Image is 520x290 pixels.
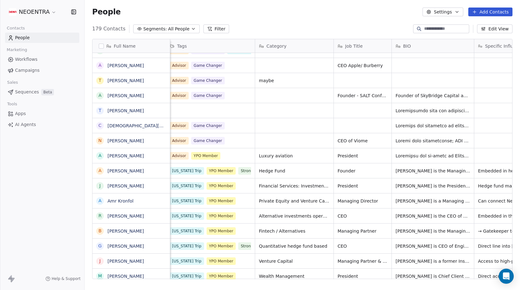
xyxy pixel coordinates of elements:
[98,137,102,144] div: N
[45,276,81,281] a: Help & Support
[98,62,102,69] div: A
[396,228,470,234] span: [PERSON_NAME] is the Managing Partner at CAIS Group, a leading fintech platform that connects tho...
[338,62,383,69] span: CEO Apple/ Burberry
[98,213,102,219] div: R
[396,183,470,189] span: [PERSON_NAME] is the President of [PERSON_NAME] [PERSON_NAME] Capital Management, a $38B+ global ...
[259,168,285,174] span: Hedge Fund
[396,123,470,129] span: Loremips dol sitametco ad elitsed & doeiusm. Temporinci ut l Etdolo magnaal enimadmini ven quisno...
[170,197,204,205] span: [US_STATE] Trip
[19,8,50,16] span: NEOENTRA
[108,274,144,279] a: [PERSON_NAME]
[207,272,236,280] span: YPO Member
[108,214,144,219] a: [PERSON_NAME]
[170,242,204,250] span: [US_STATE] Trip
[170,182,204,190] span: [US_STATE] Trip
[338,92,388,99] span: Founder - SALT Conference and SkyBridge Capital
[5,108,79,119] a: Apps
[15,67,39,74] span: Campaigns
[338,273,358,279] span: President
[98,122,102,129] div: C
[108,108,144,113] a: [PERSON_NAME]
[259,213,330,219] span: Alternative investments operations platform
[168,26,189,32] span: All People
[259,198,330,204] span: Private Equity and Venture Capital
[423,8,463,16] button: Settings
[170,137,189,145] span: Advisor
[92,39,170,53] div: Full Name
[41,89,54,95] span: Beta
[108,138,144,143] a: [PERSON_NAME]
[170,122,189,129] span: Advisor
[338,228,376,234] span: Managing Partner
[143,26,167,32] span: Segments:
[15,56,38,63] span: Workflows
[396,243,470,249] span: [PERSON_NAME] is CEO of Engineers Gate LP, a top-tier quantitative hedge fund focused on algorith...
[98,198,102,204] div: A
[338,138,368,144] span: CEO of Viome
[170,92,189,99] span: Advisor
[392,39,474,53] div: BIO
[255,39,334,53] div: Category
[108,78,144,83] a: [PERSON_NAME]
[170,227,204,235] span: [US_STATE] Trip
[98,92,102,99] div: A
[207,212,236,220] span: YPO Member
[338,183,358,189] span: President
[108,168,144,173] a: [PERSON_NAME]
[259,273,304,279] span: Wealth Management
[191,77,225,84] span: Game Changer
[238,167,268,175] span: Strong Match
[170,167,204,175] span: [US_STATE] Trip
[108,198,134,203] a: Amr Kronfol
[108,244,144,249] a: [PERSON_NAME]
[108,259,144,264] a: [PERSON_NAME]
[191,92,225,99] span: Game Changer
[396,168,470,174] span: [PERSON_NAME] is the Managing Partner of Delta Global Management, a hedge fund he launched in [DA...
[266,43,286,49] span: Category
[9,8,16,16] img: Additional.svg
[5,33,79,43] a: People
[4,99,20,109] span: Tools
[92,7,121,17] span: People
[170,257,204,265] span: [US_STATE] Trip
[338,153,358,159] span: President
[170,62,189,69] span: Advisor
[98,273,102,279] div: M
[207,242,236,250] span: YPO Member
[108,63,144,68] a: [PERSON_NAME]
[99,258,101,264] div: J
[108,153,144,158] a: [PERSON_NAME]
[259,228,305,234] span: Fintech / Alternatives
[5,65,79,76] a: Campaigns
[191,122,225,129] span: Game Changer
[259,258,293,264] span: Venture Capital
[259,153,293,159] span: Luxury aviation
[207,197,236,205] span: YPO Member
[338,243,347,249] span: CEO
[98,152,102,159] div: A
[108,183,144,188] a: [PERSON_NAME]
[8,7,58,17] button: NEOENTRA
[396,108,470,114] span: Loremipsumdo sita con adipiscinge seddoeius. Tempori ut labor etd mag 0-Aliq Enimadmi/Veni/Quis n...
[396,138,470,144] span: Loremi dolo sitametconse; ADI el Seddo. Eius, t inci-utla etdoloremag ali enimadm ve QuisNostr, E...
[15,34,30,41] span: People
[114,43,136,49] span: Full Name
[259,77,274,84] span: maybe
[98,243,102,249] div: G
[4,45,30,55] span: Marketing
[191,152,221,160] span: YPO Member
[170,152,189,160] span: Advisor
[15,89,39,95] span: Sequences
[166,39,255,53] div: Tags
[5,119,79,130] a: AI Agents
[338,213,347,219] span: CEO
[15,121,36,128] span: AI Agents
[403,43,411,49] span: BIO
[99,182,101,189] div: J
[396,92,470,99] span: Founder of SkyBridge Capital and the SALT Conference. [PERSON_NAME] built an alternative investme...
[99,107,102,114] div: T
[468,8,512,16] button: Add Contacts
[4,78,21,87] span: Sales
[108,229,144,234] a: [PERSON_NAME]
[52,276,81,281] span: Help & Support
